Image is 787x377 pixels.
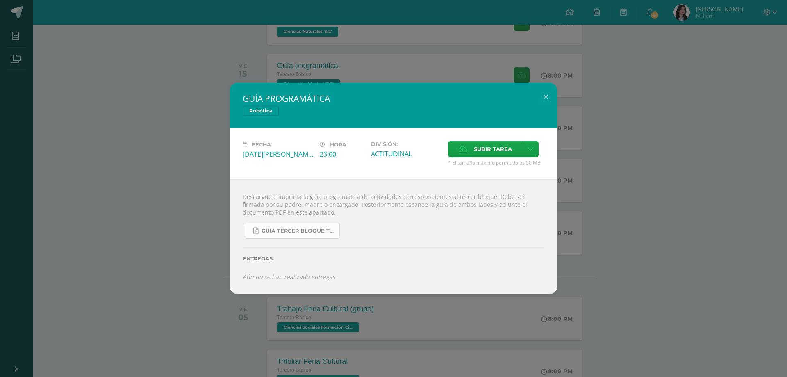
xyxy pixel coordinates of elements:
[262,228,335,234] span: GUIA TERCER BLOQUE TERCERO BÁSICO.pdf
[243,93,544,104] h2: GUÍA PROGRAMÁTICA
[245,223,340,239] a: GUIA TERCER BLOQUE TERCERO BÁSICO.pdf
[243,150,313,159] div: [DATE][PERSON_NAME]
[320,150,364,159] div: 23:00
[243,256,544,262] label: Entregas
[534,83,557,111] button: Close (Esc)
[330,142,348,148] span: Hora:
[230,179,557,294] div: Descargue e imprima la guía programática de actividades correspondientes al tercer bloque. Debe s...
[448,159,544,166] span: * El tamaño máximo permitido es 50 MB
[243,273,335,281] i: Aún no se han realizado entregas
[252,142,272,148] span: Fecha:
[371,141,441,147] label: División:
[371,149,441,158] div: ACTITUDINAL
[474,142,512,157] span: Subir tarea
[243,106,279,116] span: Robótica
